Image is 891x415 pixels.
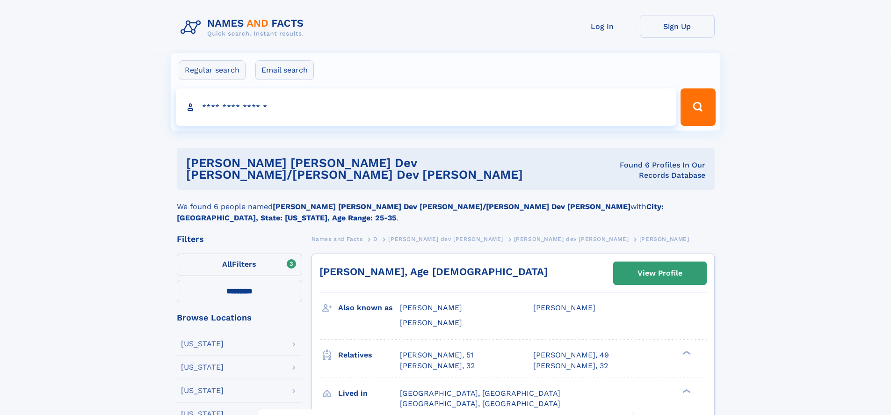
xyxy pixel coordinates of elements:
h3: Lived in [338,386,400,401]
div: Filters [177,235,302,243]
a: [PERSON_NAME] dev [PERSON_NAME] [514,233,629,245]
label: Email search [255,60,314,80]
h3: Also known as [338,300,400,316]
label: Filters [177,254,302,276]
div: We found 6 people named with . [177,190,715,224]
input: search input [176,88,677,126]
span: [PERSON_NAME] [533,303,595,312]
span: [PERSON_NAME] [639,236,689,242]
a: [PERSON_NAME] dev [PERSON_NAME] [388,233,503,245]
a: [PERSON_NAME], 32 [400,361,475,371]
a: [PERSON_NAME], 51 [400,350,473,360]
a: View Profile [614,262,706,284]
div: Browse Locations [177,313,302,322]
span: [GEOGRAPHIC_DATA], [GEOGRAPHIC_DATA] [400,389,560,398]
div: View Profile [637,262,682,284]
a: Log In [565,15,640,38]
div: ❯ [680,388,691,394]
span: [PERSON_NAME] [400,303,462,312]
span: [GEOGRAPHIC_DATA], [GEOGRAPHIC_DATA] [400,399,560,408]
a: [PERSON_NAME], 32 [533,361,608,371]
span: [PERSON_NAME] [400,318,462,327]
span: All [222,260,232,269]
a: [PERSON_NAME], Age [DEMOGRAPHIC_DATA] [319,266,548,277]
div: ❯ [680,350,691,356]
a: Sign Up [640,15,715,38]
button: Search Button [681,88,715,126]
a: D [373,233,378,245]
div: [US_STATE] [181,340,224,348]
div: Found 6 Profiles In Our Records Database [594,160,705,181]
b: City: [GEOGRAPHIC_DATA], State: [US_STATE], Age Range: 25-35 [177,202,664,222]
span: [PERSON_NAME] dev [PERSON_NAME] [514,236,629,242]
div: [US_STATE] [181,364,224,371]
span: D [373,236,378,242]
h1: [PERSON_NAME] [PERSON_NAME] dev [PERSON_NAME]/[PERSON_NAME] dev [PERSON_NAME] [186,157,595,181]
b: [PERSON_NAME] [PERSON_NAME] Dev [PERSON_NAME]/[PERSON_NAME] Dev [PERSON_NAME] [273,202,630,211]
h3: Relatives [338,347,400,363]
a: Names and Facts [311,233,363,245]
label: Regular search [179,60,246,80]
a: [PERSON_NAME], 49 [533,350,609,360]
span: [PERSON_NAME] dev [PERSON_NAME] [388,236,503,242]
img: Logo Names and Facts [177,15,311,40]
div: [US_STATE] [181,387,224,394]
